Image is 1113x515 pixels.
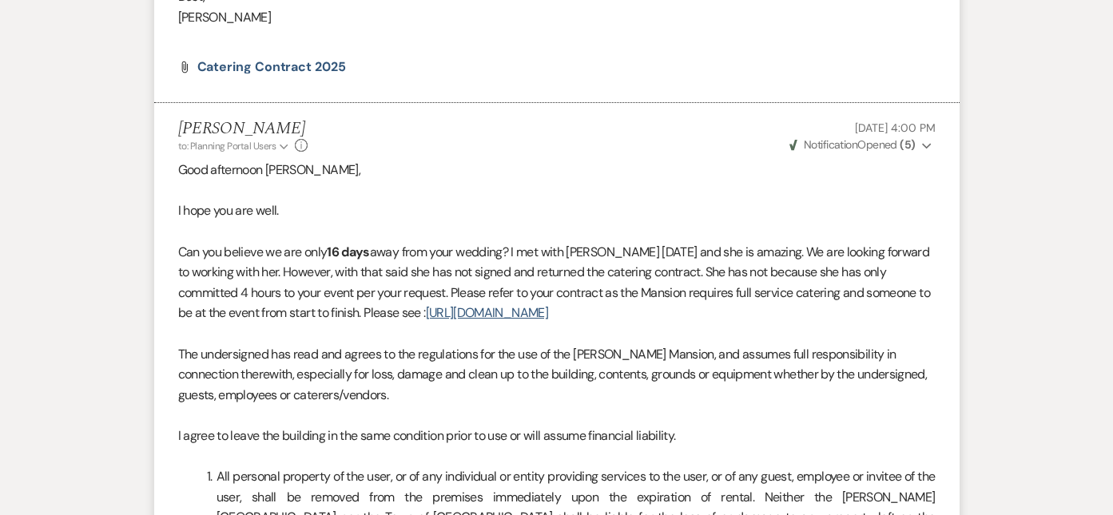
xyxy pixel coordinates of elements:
[426,304,548,321] a: [URL][DOMAIN_NAME]
[178,140,276,153] span: to: Planning Portal Users
[804,137,857,152] span: Notification
[197,58,346,75] span: Catering Contract 2025
[787,137,936,153] button: NotificationOpened (5)
[178,139,292,153] button: to: Planning Portal Users
[327,244,370,260] strong: 16 days
[789,137,916,152] span: Opened
[178,200,936,221] p: I hope you are well.
[855,121,935,135] span: [DATE] 4:00 PM
[178,7,936,28] p: [PERSON_NAME]
[197,61,346,73] a: Catering Contract 2025
[178,426,936,446] p: I agree to leave the building in the same condition prior to use or will assume financial liability.
[178,119,308,139] h5: [PERSON_NAME]
[178,160,936,180] p: Good afternoon [PERSON_NAME],
[178,344,936,406] p: The undersigned has read and agrees to the regulations for the use of the [PERSON_NAME] Mansion, ...
[900,137,915,152] strong: ( 5 )
[178,242,936,323] p: Can you believe we are only away from your wedding? I met with [PERSON_NAME] [DATE] and she is am...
